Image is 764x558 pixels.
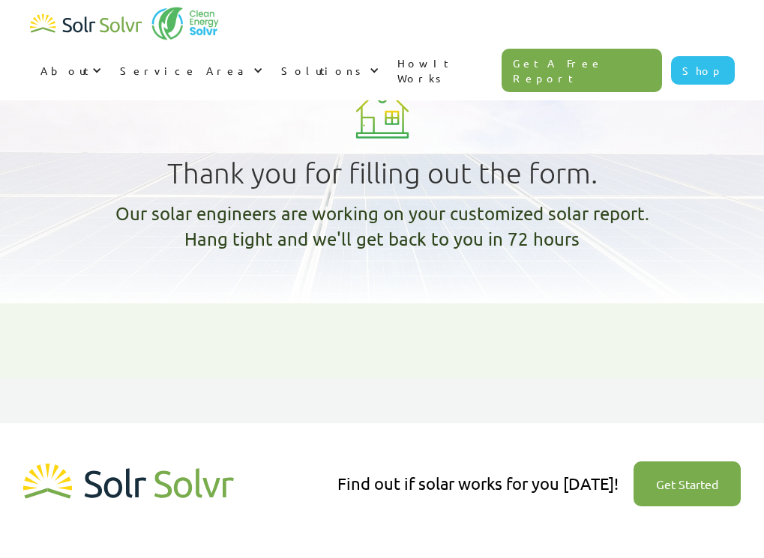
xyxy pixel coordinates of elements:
div: Solutions [281,63,366,78]
a: How It Works [387,40,502,100]
h1: Thank you for filling out the form. [167,157,598,189]
div: Solutions [271,48,387,93]
a: Shop [671,56,735,85]
a: Get A Free Report [502,49,662,92]
h1: Our solar engineers are working on your customized solar report. Hang tight and we'll get back to... [97,201,667,251]
div: Find out if solar works for you [DATE]! [337,472,619,495]
div: Service Area [120,63,250,78]
a: Get Started [634,461,741,506]
div: About [30,48,109,93]
div: Service Area [109,48,271,93]
div: About [40,63,88,78]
